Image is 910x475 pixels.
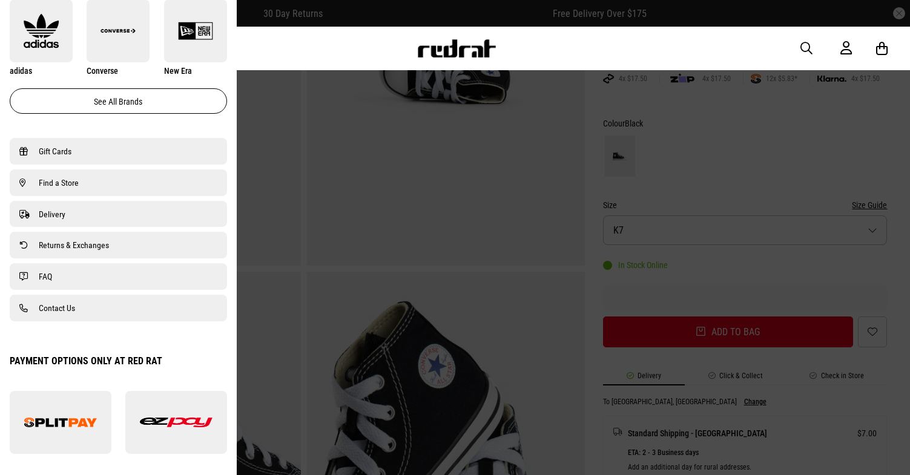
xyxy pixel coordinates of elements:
img: Converse [87,13,150,48]
a: Gift Cards [19,144,217,159]
span: Contact Us [39,301,75,315]
img: New Era [164,13,227,48]
span: Converse [87,66,118,76]
a: Returns & Exchanges [19,238,217,252]
a: FAQ [19,269,217,284]
span: Delivery [39,207,65,221]
span: adidas [10,66,32,76]
a: Contact Us [19,301,217,315]
span: Find a Store [39,175,79,190]
span: FAQ [39,269,52,284]
span: Returns & Exchanges [39,238,109,252]
img: ezpay [140,418,213,427]
img: Redrat logo [417,39,496,57]
a: Delivery [19,207,217,221]
span: New Era [164,66,192,76]
div: Payment Options Only at Red Rat [10,355,227,367]
button: Open LiveChat chat widget [10,5,46,41]
img: splitpay [24,418,97,427]
a: See all brands [10,88,227,114]
span: Gift Cards [39,144,71,159]
a: Find a Store [19,175,217,190]
img: adidas [10,13,73,48]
